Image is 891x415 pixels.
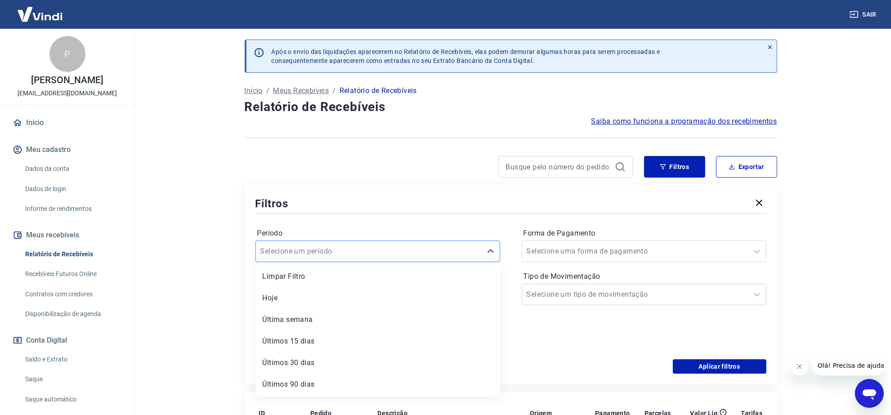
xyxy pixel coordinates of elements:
[18,89,117,98] p: [EMAIL_ADDRESS][DOMAIN_NAME]
[11,0,69,28] img: Vindi
[245,98,777,116] h4: Relatório de Recebíveis
[524,271,765,282] label: Tipo de Movimentação
[716,156,777,178] button: Exportar
[255,268,500,286] div: Limpar Filtro
[812,356,884,375] iframe: Mensagem da empresa
[22,245,124,263] a: Relatório de Recebíveis
[673,359,766,374] button: Aplicar filtros
[506,160,611,174] input: Busque pelo número do pedido
[245,85,263,96] a: Início
[11,330,124,350] button: Conta Digital
[11,225,124,245] button: Meus recebíveis
[22,265,124,283] a: Recebíveis Futuros Online
[49,36,85,72] div: P
[332,85,336,96] p: /
[22,200,124,218] a: Informe de rendimentos
[22,180,124,198] a: Dados de login
[272,47,660,65] p: Após o envio das liquidações aparecerem no Relatório de Recebíveis, elas podem demorar algumas ho...
[255,196,289,211] h5: Filtros
[5,6,76,13] span: Olá! Precisa de ajuda?
[255,375,500,393] div: Últimos 90 dias
[524,228,765,239] label: Forma de Pagamento
[11,113,124,133] a: Início
[31,76,103,85] p: [PERSON_NAME]
[266,85,269,96] p: /
[848,6,880,23] button: Sair
[273,85,329,96] a: Meus Recebíveis
[11,140,124,160] button: Meu cadastro
[22,370,124,388] a: Saque
[22,350,124,369] a: Saldo e Extrato
[855,379,884,408] iframe: Botão para abrir a janela de mensagens
[791,357,809,375] iframe: Fechar mensagem
[644,156,705,178] button: Filtros
[255,289,500,307] div: Hoje
[255,332,500,350] div: Últimos 15 dias
[257,228,498,239] label: Período
[591,116,777,127] a: Saiba como funciona a programação dos recebimentos
[22,305,124,323] a: Disponibilização de agenda
[255,354,500,372] div: Últimos 30 dias
[22,285,124,303] a: Contratos com credores
[340,85,417,96] p: Relatório de Recebíveis
[22,160,124,178] a: Dados da conta
[255,311,500,329] div: Última semana
[22,390,124,409] a: Saque automático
